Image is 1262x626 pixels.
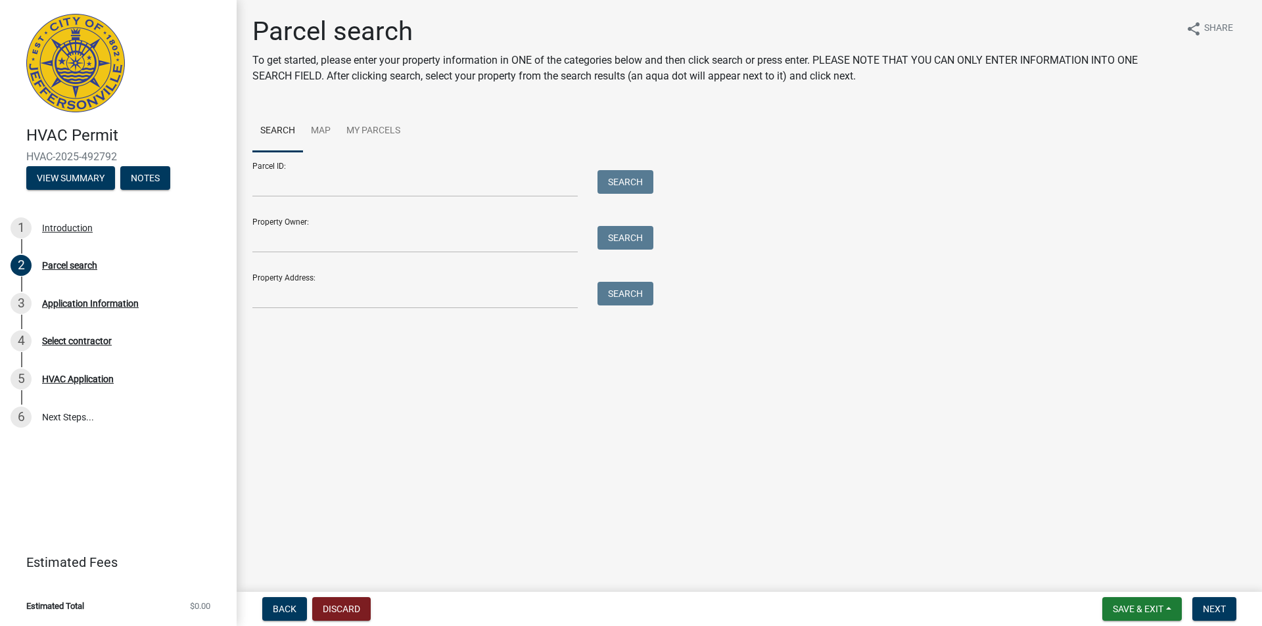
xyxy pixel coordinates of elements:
div: 3 [11,293,32,314]
button: shareShare [1175,16,1244,41]
h1: Parcel search [252,16,1175,47]
button: Search [597,226,653,250]
div: 5 [11,369,32,390]
a: Search [252,110,303,152]
span: HVAC-2025-492792 [26,150,210,163]
button: Back [262,597,307,621]
button: Notes [120,166,170,190]
button: Search [597,170,653,194]
div: 1 [11,217,32,238]
span: Back [273,604,296,614]
button: Discard [312,597,371,621]
i: share [1186,21,1202,37]
a: Estimated Fees [11,549,216,575]
div: 4 [11,330,32,351]
p: To get started, please enter your property information in ONE of the categories below and then cl... [252,53,1175,84]
a: Map [303,110,339,152]
div: Introduction [42,223,93,233]
button: Next [1192,597,1236,621]
div: Parcel search [42,261,97,270]
wm-modal-confirm: Summary [26,173,115,184]
a: My Parcels [339,110,408,152]
span: Estimated Total [26,602,84,610]
button: View Summary [26,166,115,190]
wm-modal-confirm: Notes [120,173,170,184]
h4: HVAC Permit [26,126,226,145]
div: 2 [11,255,32,276]
div: 6 [11,407,32,428]
div: Select contractor [42,336,112,346]
div: Application Information [42,299,139,308]
button: Save & Exit [1102,597,1182,621]
span: Share [1204,21,1233,37]
span: $0.00 [190,602,210,610]
div: HVAC Application [42,374,114,384]
span: Next [1203,604,1226,614]
img: City of Jeffersonville, Indiana [26,14,125,112]
button: Search [597,282,653,305]
span: Save & Exit [1113,604,1163,614]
